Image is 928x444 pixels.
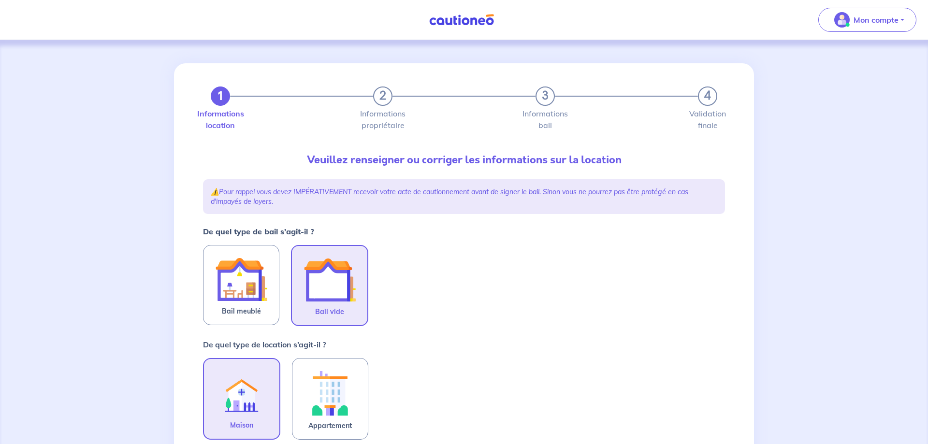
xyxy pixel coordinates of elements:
span: Appartement [308,420,352,431]
span: Bail vide [315,306,344,317]
label: Informations propriétaire [373,110,392,129]
button: 1 [211,86,230,106]
p: ⚠️ [211,187,717,206]
img: illu_rent.svg [216,367,268,419]
p: Mon compte [854,14,899,26]
span: Bail meublé [222,305,261,317]
p: Veuillez renseigner ou corriger les informations sur la location [203,152,725,168]
button: illu_account_valid_menu.svgMon compte [818,8,916,32]
em: Pour rappel vous devez IMPÉRATIVEMENT recevoir votre acte de cautionnement avant de signer le bai... [211,187,688,206]
strong: De quel type de bail s’agit-il ? [203,227,314,236]
label: Validation finale [698,110,717,129]
label: Informations bail [536,110,555,129]
label: Informations location [211,110,230,129]
img: Cautioneo [425,14,498,26]
img: illu_account_valid_menu.svg [834,12,850,28]
p: De quel type de location s’agit-il ? [203,339,326,350]
span: Maison [230,419,253,431]
img: illu_apartment.svg [304,366,356,420]
img: illu_furnished_lease.svg [215,253,267,305]
img: illu_empty_lease.svg [304,254,356,306]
